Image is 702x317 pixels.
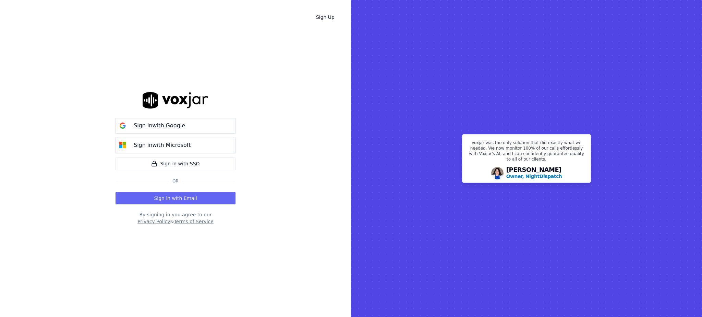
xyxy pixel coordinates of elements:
span: Or [170,178,181,184]
button: Sign inwith Google [116,118,235,134]
div: [PERSON_NAME] [506,167,562,180]
p: Voxjar was the only solution that did exactly what we needed. We now monitor 100% of our calls ef... [467,140,586,165]
img: microsoft Sign in button [116,138,130,152]
div: By signing in you agree to our & [116,211,235,225]
button: Sign inwith Microsoft [116,138,235,153]
img: Avatar [491,167,504,179]
img: logo [143,92,208,108]
a: Sign in with SSO [116,157,235,170]
a: Sign Up [311,11,340,23]
button: Privacy Policy [137,218,170,225]
p: Sign in with Google [134,122,185,130]
p: Owner, NightDispatch [506,173,562,180]
img: google Sign in button [116,119,130,132]
button: Sign in with Email [116,192,235,204]
p: Sign in with Microsoft [134,141,191,149]
button: Terms of Service [174,218,213,225]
